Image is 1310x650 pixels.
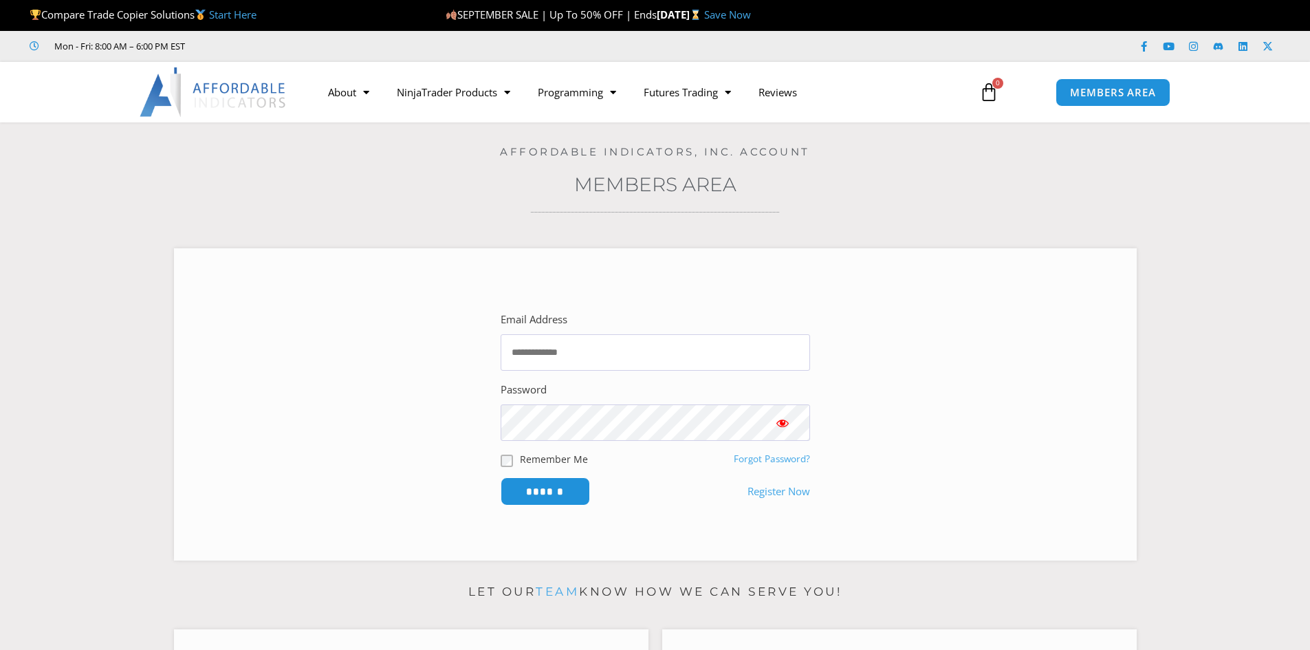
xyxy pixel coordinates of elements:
[446,8,657,21] span: SEPTEMBER SALE | Up To 50% OFF | Ends
[524,76,630,108] a: Programming
[195,10,206,20] img: 🥇
[734,453,810,465] a: Forgot Password?
[959,72,1019,112] a: 0
[574,173,736,196] a: Members Area
[51,38,185,54] span: Mon - Fri: 8:00 AM – 6:00 PM EST
[755,404,810,441] button: Show password
[314,76,963,108] nav: Menu
[314,76,383,108] a: About
[536,585,579,598] a: team
[745,76,811,108] a: Reviews
[992,78,1003,89] span: 0
[704,8,751,21] a: Save Now
[630,76,745,108] a: Futures Trading
[446,10,457,20] img: 🍂
[520,452,588,466] label: Remember Me
[174,581,1137,603] p: Let our know how we can serve you!
[204,39,411,53] iframe: Customer reviews powered by Trustpilot
[30,8,256,21] span: Compare Trade Copier Solutions
[501,310,567,329] label: Email Address
[30,10,41,20] img: 🏆
[383,76,524,108] a: NinjaTrader Products
[1070,87,1156,98] span: MEMBERS AREA
[1056,78,1170,107] a: MEMBERS AREA
[500,145,810,158] a: Affordable Indicators, Inc. Account
[657,8,704,21] strong: [DATE]
[209,8,256,21] a: Start Here
[690,10,701,20] img: ⌛
[747,482,810,501] a: Register Now
[140,67,287,117] img: LogoAI | Affordable Indicators – NinjaTrader
[501,380,547,400] label: Password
